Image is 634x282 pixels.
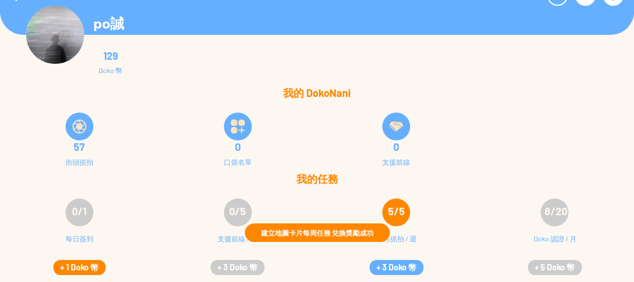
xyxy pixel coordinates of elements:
[165,141,310,153] div: 0
[261,229,374,237] span: 建立地圖卡片每周任務 兌換獎勵成功
[66,233,93,256] div: 每日簽到
[218,233,258,256] div: 支援前線 / 週
[528,260,582,275] button: + 5 Doko 幣
[231,120,245,133] img: bucketListIcon.svg
[7,141,151,153] div: 57
[324,141,469,153] div: 0
[93,15,124,34] p: po誠
[544,205,567,218] span: 8/20
[224,158,252,166] div: 口袋名單
[72,205,86,218] span: 0/1
[388,205,405,218] span: 5/5
[382,158,410,166] div: 支援前線
[211,260,265,275] button: + 3 Doko 幣
[66,158,93,166] div: 街頭抓拍
[26,6,84,64] img: Visruth.jpg not found
[389,120,403,133] img: frontLineSupply.svg
[53,260,106,275] button: + 1 Doko 幣
[99,50,122,62] div: 129
[73,120,86,133] img: snapShot.svg
[99,66,122,74] div: Doko 幣
[369,260,423,275] button: + 3 Doko 幣
[229,205,246,218] span: 0/5
[376,233,416,256] div: 街頭抓拍 / 週
[533,233,576,256] div: Doko 認證 / 月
